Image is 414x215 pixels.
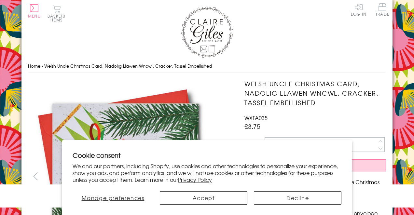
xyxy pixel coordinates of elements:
[28,63,40,69] a: Home
[73,163,341,183] p: We and our partners, including Shopify, use cookies and other technologies to personalize your ex...
[254,191,341,205] button: Decline
[82,194,145,202] span: Manage preferences
[178,176,212,183] a: Privacy Policy
[28,4,41,18] button: Menu
[42,63,43,69] span: ›
[244,79,386,107] h1: Welsh Uncle Christmas Card, Nadolig Llawen Wncwl, Cracker, Tassel Embellished
[48,5,65,22] button: Basket0 items
[181,7,233,58] img: Claire Giles Greetings Cards
[376,3,389,16] span: Trade
[376,3,389,17] a: Trade
[244,122,260,131] span: £3.75
[50,13,65,23] span: 0 items
[73,191,153,205] button: Manage preferences
[28,169,43,183] button: prev
[44,63,212,69] span: Welsh Uncle Christmas Card, Nadolig Llawen Wncwl, Cracker, Tassel Embellished
[73,151,341,160] h2: Cookie consent
[28,60,386,73] nav: breadcrumbs
[160,191,247,205] button: Accept
[244,114,268,122] span: WXTA035
[28,13,41,19] span: Menu
[351,3,366,16] a: Log In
